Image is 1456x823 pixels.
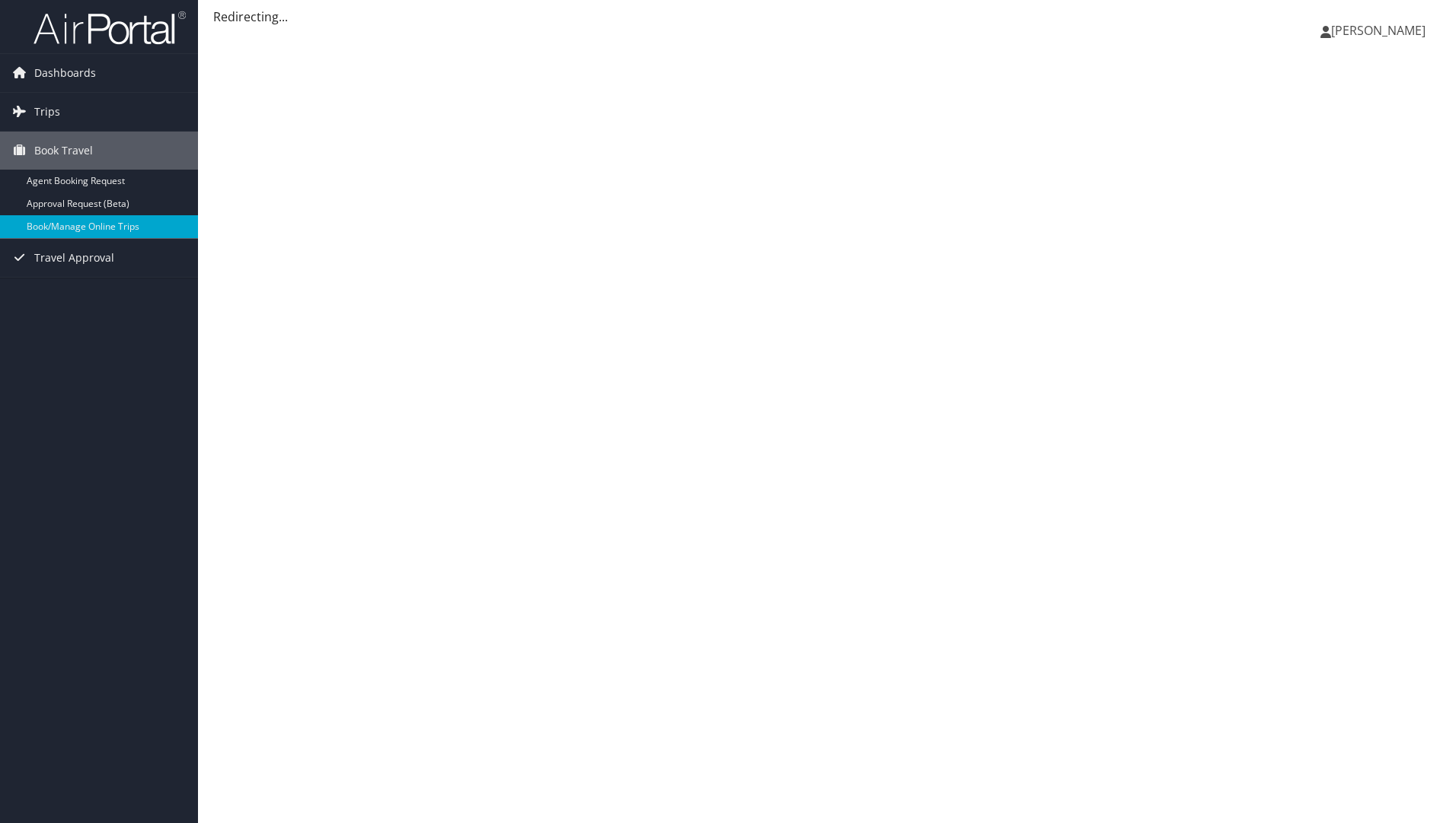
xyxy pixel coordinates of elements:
[34,10,186,46] img: airportal-logo.png
[34,54,96,92] span: Dashboards
[34,132,93,170] span: Book Travel
[1320,8,1441,53] a: [PERSON_NAME]
[34,93,60,131] span: Trips
[34,239,114,277] span: Travel Approval
[1331,22,1426,39] span: [PERSON_NAME]
[213,8,1441,26] div: Redirecting...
